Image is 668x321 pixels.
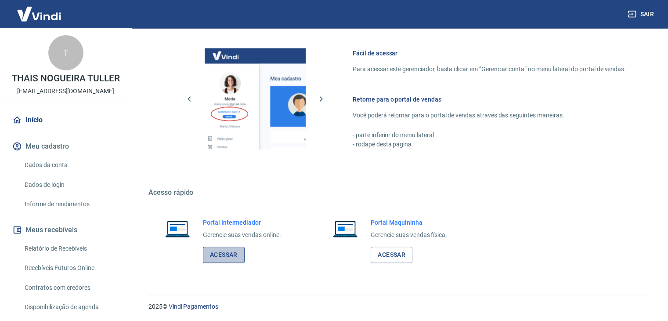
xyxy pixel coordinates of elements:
a: Acessar [203,247,245,263]
p: - parte inferior do menu lateral [353,131,626,140]
h5: Acesso rápido [148,188,647,197]
p: Para acessar este gerenciador, basta clicar em “Gerenciar conta” no menu lateral do portal de ven... [353,65,626,74]
a: Informe de rendimentos [21,195,121,213]
p: Gerencie suas vendas online. [203,230,281,240]
div: T [48,35,83,70]
h6: Fácil de acessar [353,49,626,58]
img: Imagem de um notebook aberto [159,218,196,239]
h6: Retorne para o portal de vendas [353,95,626,104]
p: Você poderá retornar para o portal de vendas através das seguintes maneiras: [353,111,626,120]
h6: Portal Intermediador [203,218,281,227]
p: 2025 © [148,302,647,311]
button: Meu cadastro [11,137,121,156]
p: Gerencie suas vendas física. [371,230,447,240]
a: Disponibilização de agenda [21,298,121,316]
button: Sair [626,6,657,22]
a: Dados de login [21,176,121,194]
a: Vindi Pagamentos [169,303,218,310]
button: Meus recebíveis [11,220,121,240]
a: Relatório de Recebíveis [21,240,121,258]
p: - rodapé desta página [353,140,626,149]
img: Imagem da dashboard mostrando o botão de gerenciar conta na sidebar no lado esquerdo [205,48,306,150]
h6: Portal Maquininha [371,218,447,227]
p: THAIS NOGUEIRA TULLER [12,74,120,83]
p: [EMAIL_ADDRESS][DOMAIN_NAME] [17,87,114,96]
a: Dados da conta [21,156,121,174]
img: Vindi [11,0,68,27]
a: Acessar [371,247,412,263]
img: Imagem de um notebook aberto [327,218,364,239]
a: Contratos com credores [21,279,121,297]
a: Início [11,110,121,130]
a: Recebíveis Futuros Online [21,259,121,277]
